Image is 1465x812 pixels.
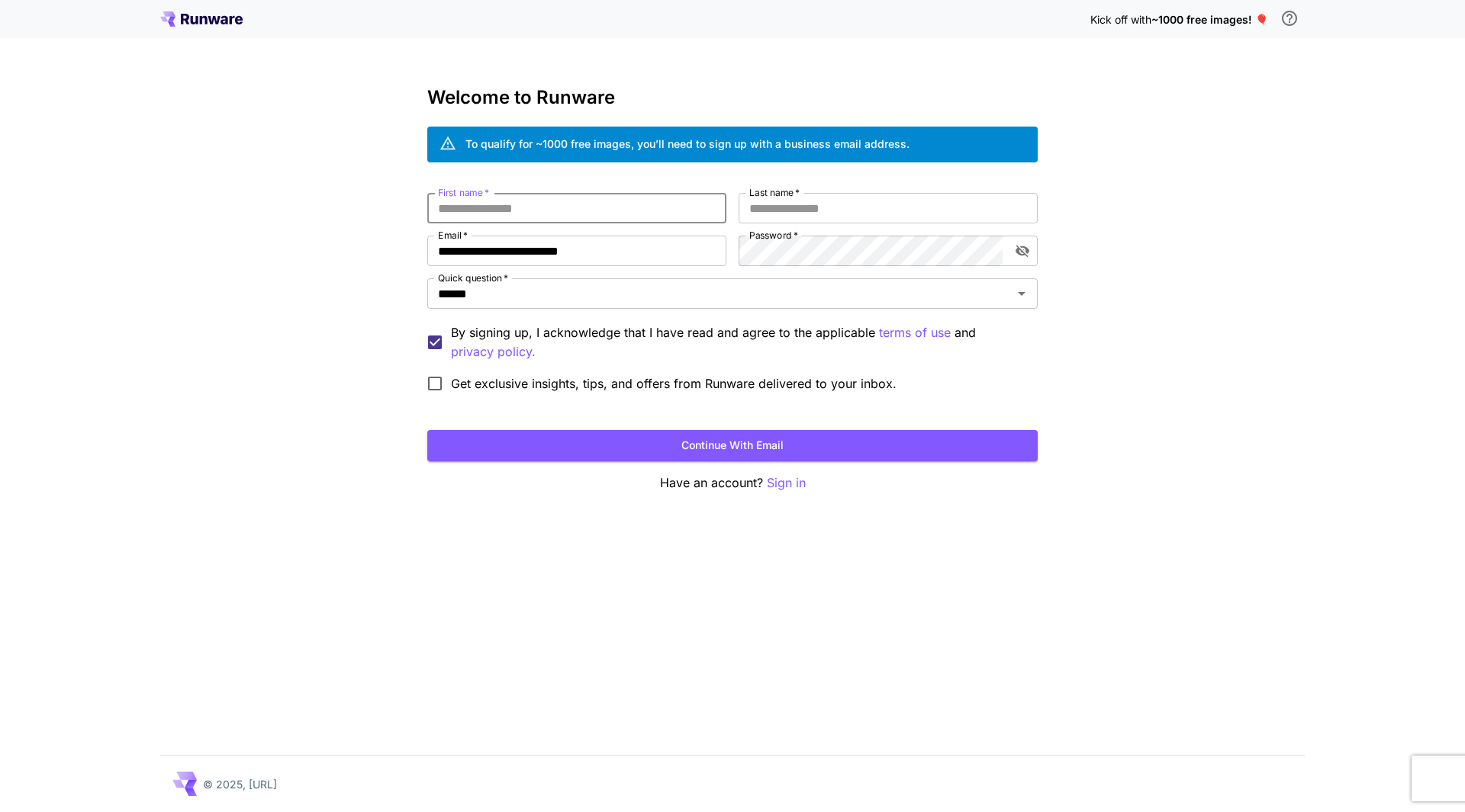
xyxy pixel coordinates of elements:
p: Have an account? [427,473,1038,493]
label: Password [749,229,798,242]
label: First name [438,186,489,199]
span: Get exclusive insights, tips, and offers from Runware delivered to your inbox. [451,374,897,393]
button: Sign in [767,473,806,493]
button: By signing up, I acknowledge that I have read and agree to the applicable and privacy policy. [879,323,951,342]
button: Open [1011,283,1032,304]
label: Email [438,229,468,242]
p: © 2025, [URL] [203,776,277,792]
p: privacy policy. [451,342,536,361]
button: In order to qualify for free credit, you need to sign up with a business email address and click ... [1274,3,1305,34]
span: Kick off with [1090,13,1151,26]
button: toggle password visibility [1009,237,1036,265]
h3: Welcome to Runware [427,87,1038,108]
button: By signing up, I acknowledge that I have read and agree to the applicable terms of use and [451,342,536,361]
span: ~1000 free images! 🎈 [1151,13,1268,26]
div: To qualify for ~1000 free images, you’ll need to sign up with a business email address. [465,136,910,152]
button: Continue with email [427,430,1038,461]
label: Last name [749,186,800,199]
label: Quick question [438,271,508,284]
p: By signing up, I acknowledge that I have read and agree to the applicable and [451,323,1025,361]
p: terms of use [879,323,951,342]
